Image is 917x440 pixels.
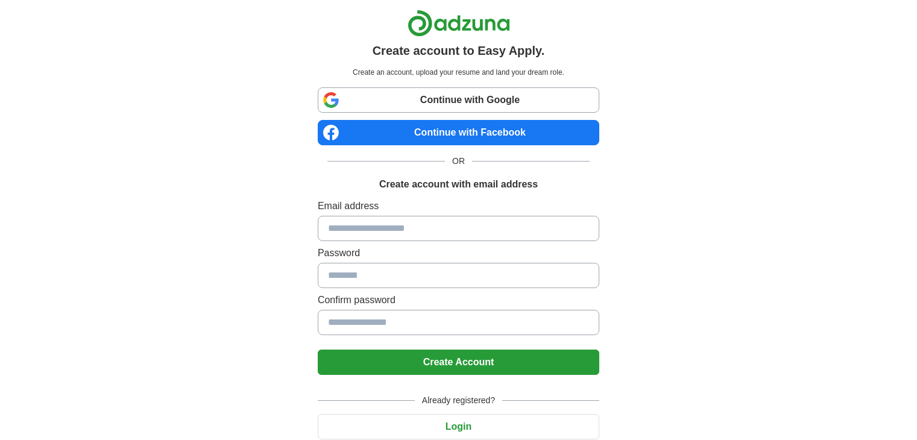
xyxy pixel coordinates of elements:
p: Create an account, upload your resume and land your dream role. [320,67,597,78]
a: Login [318,421,599,432]
label: Confirm password [318,293,599,307]
button: Login [318,414,599,439]
label: Password [318,246,599,260]
span: Already registered? [415,394,502,407]
a: Continue with Google [318,87,599,113]
label: Email address [318,199,599,213]
a: Continue with Facebook [318,120,599,145]
img: Adzuna logo [408,10,510,37]
button: Create Account [318,350,599,375]
h1: Create account to Easy Apply. [373,42,545,60]
h1: Create account with email address [379,177,538,192]
span: OR [445,155,472,168]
